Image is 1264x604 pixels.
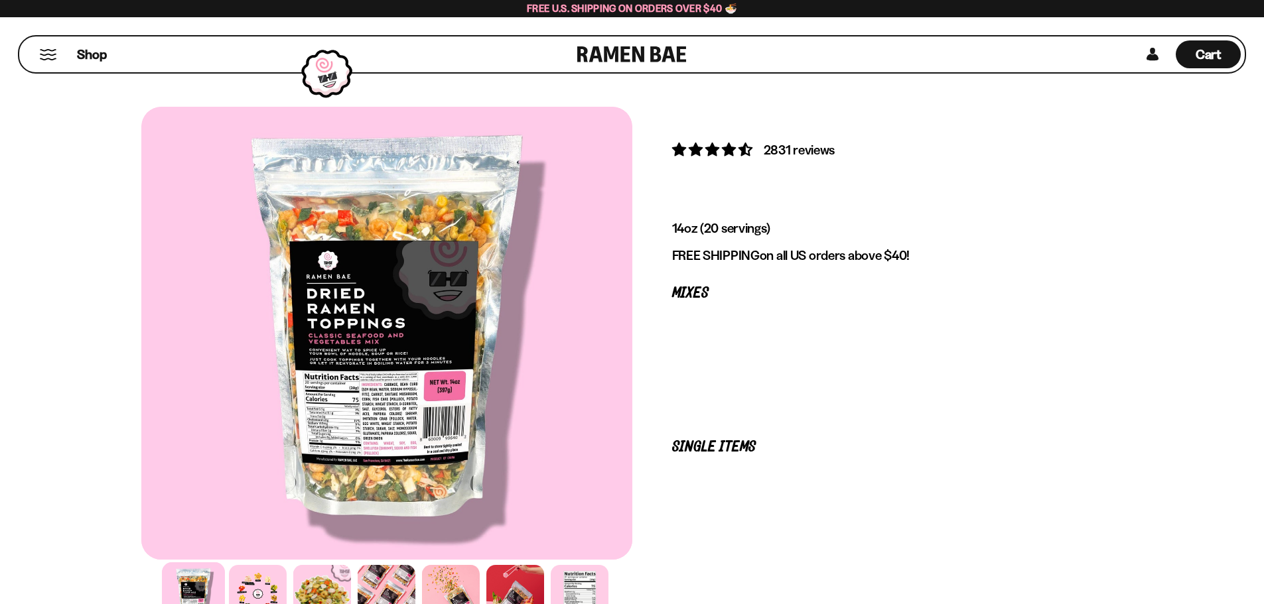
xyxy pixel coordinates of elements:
[1176,36,1241,72] div: Cart
[672,247,760,263] strong: FREE SHIPPING
[764,142,835,158] span: 2831 reviews
[77,40,107,68] a: Shop
[77,46,107,64] span: Shop
[672,441,1084,453] p: Single Items
[672,287,1084,300] p: Mixes
[672,247,1084,264] p: on all US orders above $40!
[527,2,737,15] span: Free U.S. Shipping on Orders over $40 🍜
[1196,46,1222,62] span: Cart
[39,49,57,60] button: Mobile Menu Trigger
[672,141,755,158] span: 4.68 stars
